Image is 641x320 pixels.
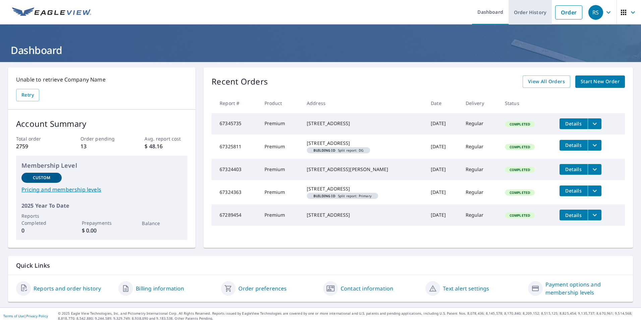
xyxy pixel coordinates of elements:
[259,180,301,204] td: Premium
[212,75,268,88] p: Recent Orders
[16,261,625,270] p: Quick Links
[80,142,123,150] p: 13
[12,7,91,17] img: EV Logo
[80,135,123,142] p: Order pending
[588,164,601,175] button: filesDropdownBtn-67324403
[16,135,59,142] p: Total order
[307,120,420,127] div: [STREET_ADDRESS]
[425,93,460,113] th: Date
[506,145,534,149] span: Completed
[212,93,259,113] th: Report #
[33,175,50,181] p: Custom
[212,159,259,180] td: 67324403
[460,113,500,135] td: Regular
[259,159,301,180] td: Premium
[309,149,367,152] span: Split report: DG
[16,142,59,150] p: 2759
[575,75,625,88] a: Start New Order
[309,194,375,198] span: Split report: Primary
[259,93,301,113] th: Product
[545,280,625,297] a: Payment options and membership levels
[21,91,34,99] span: Retry
[588,185,601,196] button: filesDropdownBtn-67324363
[555,5,582,19] a: Order
[21,185,182,194] a: Pricing and membership levels
[144,142,187,150] p: $ 48.16
[307,212,420,218] div: [STREET_ADDRESS]
[560,118,588,129] button: detailsBtn-67345735
[460,135,500,159] td: Regular
[313,149,335,152] em: Building ID
[212,113,259,135] td: 67345735
[564,188,584,194] span: Details
[528,77,565,86] span: View All Orders
[238,284,287,292] a: Order preferences
[506,190,534,195] span: Completed
[307,166,420,173] div: [STREET_ADDRESS][PERSON_NAME]
[425,135,460,159] td: [DATE]
[16,118,187,130] p: Account Summary
[142,220,182,227] p: Balance
[564,212,584,218] span: Details
[506,122,534,126] span: Completed
[16,75,187,84] p: Unable to retrieve Company Name
[560,164,588,175] button: detailsBtn-67324403
[82,226,122,234] p: $ 0.00
[564,142,584,148] span: Details
[564,166,584,172] span: Details
[588,5,603,20] div: RS
[301,93,425,113] th: Address
[588,140,601,151] button: filesDropdownBtn-67325811
[307,185,420,192] div: [STREET_ADDRESS]
[307,140,420,147] div: [STREET_ADDRESS]
[212,204,259,226] td: 67289454
[564,120,584,127] span: Details
[21,226,62,234] p: 0
[16,89,39,101] button: Retry
[259,204,301,226] td: Premium
[506,167,534,172] span: Completed
[443,284,489,292] a: Text alert settings
[588,210,601,220] button: filesDropdownBtn-67289454
[26,314,48,318] a: Privacy Policy
[21,212,62,226] p: Reports Completed
[3,314,24,318] a: Terms of Use
[460,180,500,204] td: Regular
[259,113,301,135] td: Premium
[144,135,187,142] p: Avg. report cost
[82,219,122,226] p: Prepayments
[460,93,500,113] th: Delivery
[259,135,301,159] td: Premium
[21,202,182,210] p: 2025 Year To Date
[21,161,182,170] p: Membership Level
[34,284,101,292] a: Reports and order history
[425,180,460,204] td: [DATE]
[425,113,460,135] td: [DATE]
[560,140,588,151] button: detailsBtn-67325811
[3,314,48,318] p: |
[506,213,534,218] span: Completed
[136,284,184,292] a: Billing information
[313,194,335,198] em: Building ID
[588,118,601,129] button: filesDropdownBtn-67345735
[341,284,393,292] a: Contact information
[500,93,554,113] th: Status
[425,204,460,226] td: [DATE]
[212,180,259,204] td: 67324363
[523,75,570,88] a: View All Orders
[460,204,500,226] td: Regular
[425,159,460,180] td: [DATE]
[560,210,588,220] button: detailsBtn-67289454
[212,135,259,159] td: 67325811
[581,77,620,86] span: Start New Order
[8,43,633,57] h1: Dashboard
[560,185,588,196] button: detailsBtn-67324363
[460,159,500,180] td: Regular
